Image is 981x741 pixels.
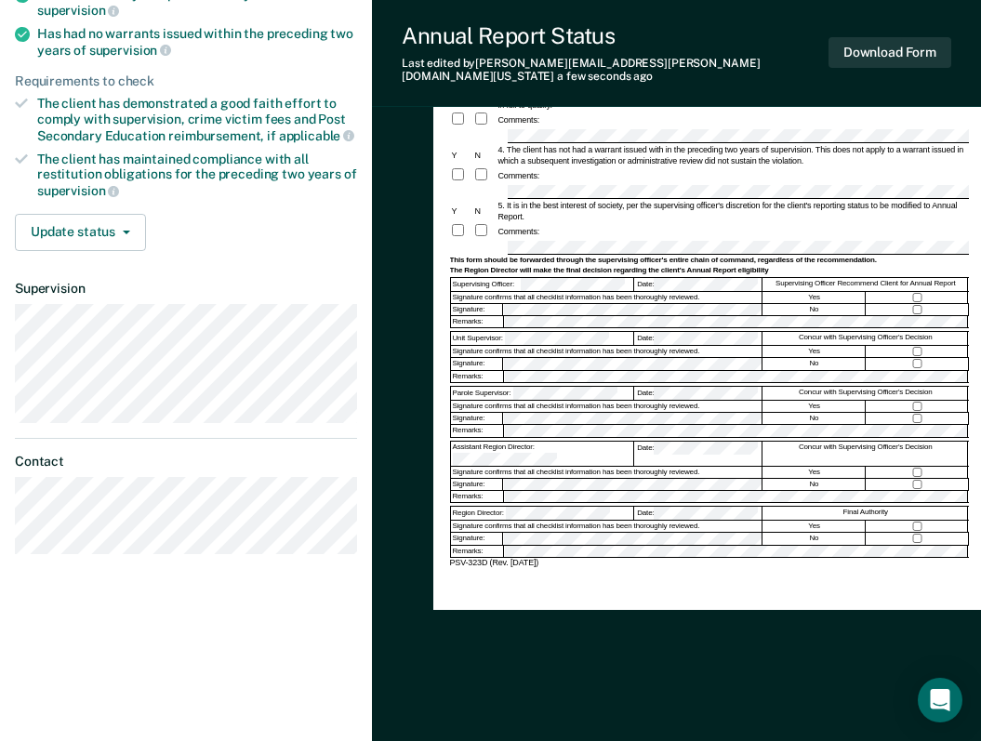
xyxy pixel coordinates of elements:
span: supervision [37,3,119,18]
div: No [763,304,866,315]
dt: Contact [15,454,357,470]
div: Signature: [451,358,504,369]
div: Yes [763,467,866,478]
div: Region Director: [451,507,635,520]
div: Signature confirms that all checklist information has been thoroughly reviewed. [451,467,763,478]
div: Signature: [451,304,504,315]
div: Remarks: [451,316,504,327]
div: Date: [635,278,762,291]
div: No [763,358,866,369]
div: Signature: [451,413,504,424]
dt: Supervision [15,281,357,297]
button: Update status [15,214,146,251]
div: Yes [763,401,866,412]
div: PSV-323D (Rev. [DATE]) [450,558,969,569]
div: Remarks: [451,371,504,382]
div: Signature confirms that all checklist information has been thoroughly reviewed. [451,401,763,412]
div: Requirements to check [15,73,357,89]
div: Unit Supervisor: [451,332,635,345]
div: N [473,150,497,161]
span: supervision [37,183,119,198]
div: Date: [635,442,762,466]
div: Date: [635,507,762,520]
div: Remarks: [451,546,504,557]
div: 5. It is in the best interest of society, per the supervising officer's discretion for the client... [497,200,969,222]
div: Has had no warrants issued within the preceding two years of [37,26,357,58]
div: No [763,413,866,424]
div: No [763,479,866,490]
button: Download Form [829,37,951,68]
span: a few seconds ago [557,70,653,83]
div: Open Intercom Messenger [918,678,962,722]
div: Last edited by [PERSON_NAME][EMAIL_ADDRESS][PERSON_NAME][DOMAIN_NAME][US_STATE] [402,57,829,84]
div: Date: [635,387,762,400]
div: Signature confirms that all checklist information has been thoroughly reviewed. [451,346,763,357]
div: Signature: [451,479,504,490]
div: Final Authority [763,507,968,520]
div: Date: [635,332,762,345]
div: Parole Supervisor: [451,387,635,400]
div: Signature confirms that all checklist information has been thoroughly reviewed. [451,521,763,532]
div: Annual Report Status [402,22,829,49]
div: Yes [763,292,866,303]
span: supervision [89,43,171,58]
div: Remarks: [451,491,504,502]
div: The client has maintained compliance with all restitution obligations for the preceding two years of [37,152,357,199]
div: Assistant Region Director: [451,442,635,466]
div: This form should be forwarded through the supervising officer's entire chain of command, regardle... [450,256,969,265]
div: No [763,533,866,544]
div: Concur with Supervising Officer's Decision [763,442,968,466]
div: Signature: [451,533,504,544]
div: Comments: [497,226,542,237]
div: Comments: [497,114,542,126]
div: Signature confirms that all checklist information has been thoroughly reviewed. [451,292,763,303]
div: Yes [763,346,866,357]
div: Yes [763,521,866,532]
div: 4. The client has not had a warrant issued with in the preceding two years of supervision. This d... [497,144,969,166]
div: Concur with Supervising Officer's Decision [763,387,968,400]
div: Y [450,205,473,217]
div: The Region Director will make the final decision regarding the client's Annual Report eligibility [450,266,969,275]
span: applicable [279,128,354,143]
div: N [473,205,497,217]
div: Concur with Supervising Officer's Decision [763,332,968,345]
div: Remarks: [451,425,504,436]
div: The client has demonstrated a good faith effort to comply with supervision, crime victim fees and... [37,96,357,143]
div: Y [450,150,473,161]
div: Supervising Officer Recommend Client for Annual Report [763,278,968,291]
div: Comments: [497,170,542,181]
div: Supervising Officer: [451,278,635,291]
